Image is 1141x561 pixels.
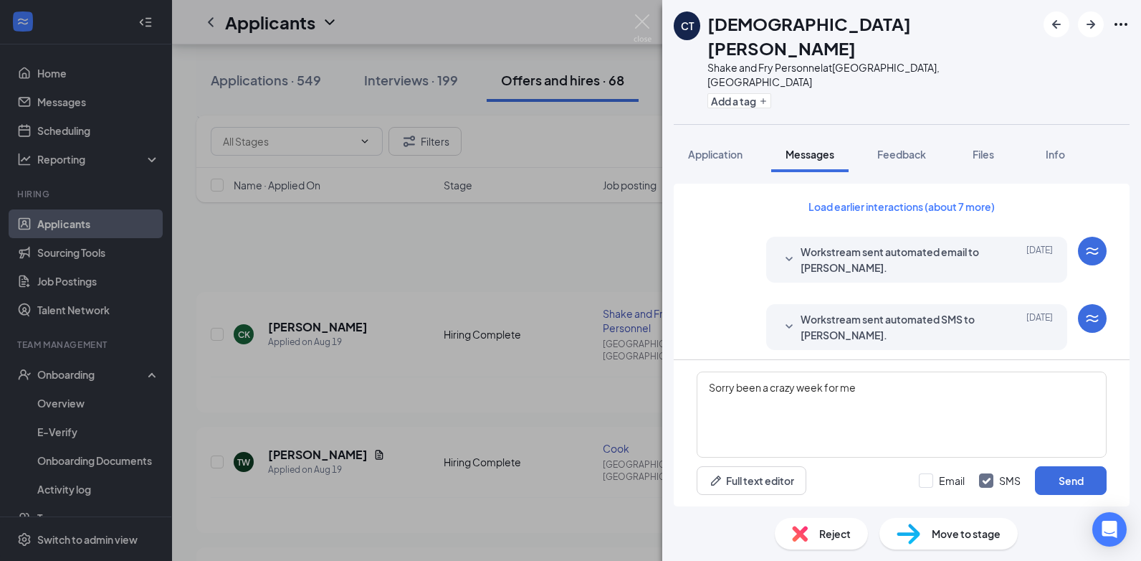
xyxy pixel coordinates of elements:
div: CT [681,19,694,33]
span: Workstream sent automated email to [PERSON_NAME]. [801,244,988,275]
svg: SmallChevronDown [780,319,798,336]
button: Load earlier interactions (about 7 more) [796,195,1007,218]
textarea: Sorry been a crazy week for me [697,372,1107,458]
div: Shake and Fry Personnel at [GEOGRAPHIC_DATA], [GEOGRAPHIC_DATA] [707,60,1036,89]
button: ArrowLeftNew [1044,11,1069,37]
svg: ArrowLeftNew [1048,16,1065,33]
span: Messages [786,148,834,161]
button: Full text editorPen [697,466,806,495]
span: [DATE] [1026,311,1053,343]
span: Reject [819,526,851,542]
span: Files [973,148,994,161]
span: Application [688,148,743,161]
svg: SmallChevronDown [780,251,798,268]
div: Open Intercom Messenger [1092,512,1127,547]
svg: Ellipses [1112,16,1130,33]
span: Info [1046,148,1065,161]
span: [DATE] [1026,244,1053,275]
button: PlusAdd a tag [707,93,771,108]
svg: WorkstreamLogo [1084,310,1101,327]
span: Workstream sent automated SMS to [PERSON_NAME]. [801,311,988,343]
svg: ArrowRight [1082,16,1099,33]
button: ArrowRight [1078,11,1104,37]
svg: Pen [709,473,723,488]
button: Send [1035,466,1107,495]
h1: [DEMOGRAPHIC_DATA][PERSON_NAME] [707,11,1036,60]
svg: WorkstreamLogo [1084,242,1101,260]
span: Feedback [877,148,926,161]
svg: Plus [759,97,768,105]
span: Move to stage [932,526,1001,542]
